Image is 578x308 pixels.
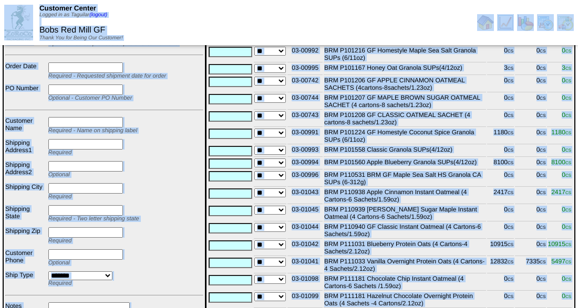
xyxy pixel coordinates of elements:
span: Required - Requested shipment date for order [48,73,166,79]
span: Customer Center [39,4,96,12]
span: CS [565,208,571,213]
span: Required [48,238,72,244]
span: CS [540,148,545,153]
span: 2417 [551,188,571,196]
span: CS [565,113,571,118]
td: Customer Name [5,116,47,137]
span: Optional [48,260,70,266]
span: CS [508,277,513,282]
td: 10915 [487,240,514,256]
td: Ship Type [5,271,47,290]
td: 2417 [487,188,514,204]
span: CS [508,225,513,230]
span: 3 [562,64,571,71]
span: CS [540,190,545,195]
td: BRM P101558 Classic Granola SUPs(4/12oz) [324,145,486,157]
td: BRM P101207 GF MAPLE BROWN SUGAR OATMEAL SACHET (4 cartons-8 sachets/1.23oz) [324,93,486,110]
td: 03-00994 [287,158,323,169]
td: 03-01098 [287,274,323,291]
span: CS [540,161,545,165]
td: 0 [487,76,514,92]
td: 03-00992 [287,46,323,62]
td: 0 [515,240,546,256]
span: Bobs Red Mill GF [39,26,105,35]
td: Customer Phone [5,249,47,270]
img: graph.gif [517,14,534,31]
span: CS [565,260,571,264]
span: 5497 [551,258,571,265]
td: 7335 [515,257,546,273]
td: 03-01043 [287,188,323,204]
span: 10915 [548,240,572,248]
td: 8100 [487,158,514,169]
img: calendarinout.gif [557,14,574,31]
span: CS [540,49,545,54]
td: 0 [515,93,546,110]
span: 0 [562,292,571,300]
td: BRM P110531 BRM GF Maple Sea Salt HS Granola CA SUPs (6-312g) [324,171,486,187]
span: CS [565,66,571,71]
td: Shipping Address2 [5,161,47,182]
td: 0 [487,111,514,127]
img: home.gif [477,14,494,31]
a: (logout) [89,12,107,18]
td: BRM P110939 [PERSON_NAME] Sugar Maple Instant Oatmeal (4 Cartons-6 Sachets/1.59oz) [324,205,486,221]
span: Thank You for Being Our Customer! [39,35,123,41]
span: CS [565,277,571,282]
td: 0 [487,46,514,62]
span: 0 [562,223,571,230]
td: 0 [487,222,514,239]
td: 0 [515,292,546,308]
td: 0 [487,274,514,291]
span: CS [508,190,513,195]
td: 0 [515,145,546,157]
td: 0 [487,292,514,308]
span: CS [565,225,571,230]
span: CS [508,173,513,178]
td: 12832 [487,257,514,273]
td: 0 [515,63,546,75]
span: CS [540,79,545,83]
td: BRM P110938 Apple Cinnamon Instant Oatmeal (4 Cartons-6 Sachets/1.59oz) [324,188,486,204]
span: 0 [562,275,571,282]
td: 03-01099 [287,292,323,308]
td: Order Date [5,62,47,83]
td: 03-00996 [287,171,323,187]
span: CS [540,173,545,178]
span: Required [48,194,72,200]
td: 0 [487,145,514,157]
span: CS [565,294,571,299]
span: CS [540,260,545,264]
td: 0 [487,205,514,221]
span: CS [508,294,513,299]
td: 0 [515,76,546,92]
td: 0 [515,46,546,62]
td: 03-00743 [287,111,323,127]
span: CS [565,96,571,101]
img: ZoRoCo_Logo(Green%26Foil)%20jpg.webp [4,5,33,40]
span: Logged in as Taguilar [39,12,107,18]
td: 0 [515,222,546,239]
span: 0 [562,77,571,84]
span: CS [508,96,513,101]
td: BRM P101216 GF Homestyle Maple Sea Salt Granola SUPs (6/11oz) [324,46,486,62]
td: 0 [515,188,546,204]
td: BRM P101167 Honey Oat Granola SUPs(4/12oz) [324,63,486,75]
td: 03-00744 [287,93,323,110]
td: 03-00995 [287,63,323,75]
td: Shipping City [5,183,47,204]
span: CS [565,242,571,247]
span: Required [48,150,72,156]
td: 03-01041 [287,257,323,273]
span: CS [508,49,513,54]
span: CS [508,208,513,213]
span: CS [565,79,571,83]
td: BRM P101208 GF CLASSIC OATMEAL SACHET (4 cartons-8 sachets/1.23oz) [324,111,486,127]
td: 03-00991 [287,128,323,144]
td: PO Number [5,84,47,105]
span: Required - Name on shipping label [48,128,137,134]
span: 0 [562,206,571,213]
td: Shipping State [5,205,47,226]
td: 0 [515,111,546,127]
span: CS [508,148,513,153]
